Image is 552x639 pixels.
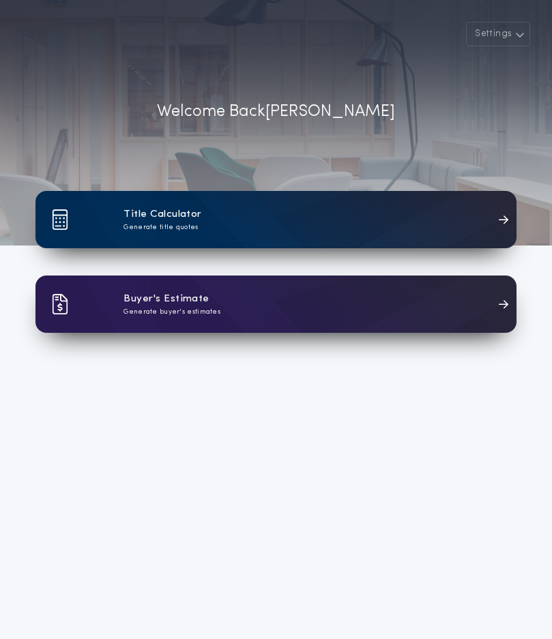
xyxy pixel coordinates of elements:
[157,100,395,124] p: Welcome Back [PERSON_NAME]
[52,294,68,314] img: card icon
[35,191,517,248] a: card iconTitle CalculatorGenerate title quotes
[35,276,517,333] a: card iconBuyer's EstimateGenerate buyer's estimates
[124,222,198,233] p: Generate title quotes
[124,307,220,317] p: Generate buyer's estimates
[52,209,68,230] img: card icon
[124,207,201,222] h1: Title Calculator
[124,291,209,307] h1: Buyer's Estimate
[466,22,530,46] button: Settings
